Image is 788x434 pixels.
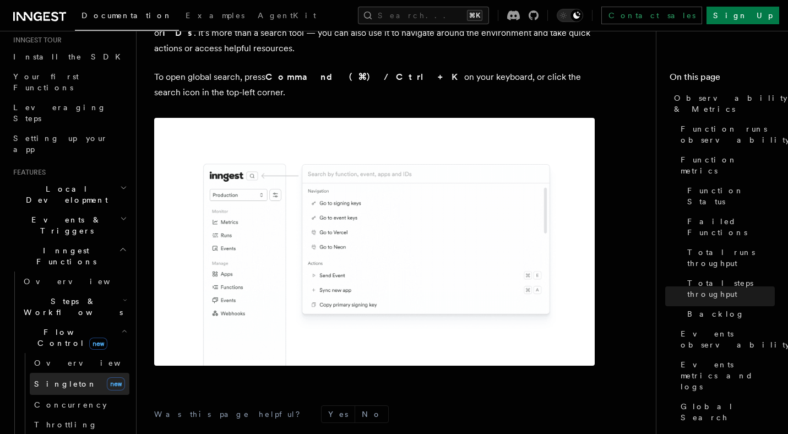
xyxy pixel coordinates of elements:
[676,119,775,150] a: Function runs observability
[89,338,107,350] span: new
[670,88,775,119] a: Observability & Metrics
[9,36,62,45] span: Inngest tour
[687,308,744,319] span: Backlog
[19,327,121,349] span: Flow Control
[154,69,595,100] p: To open global search, press on your keyboard, or click the search icon in the top-left corner.
[9,179,129,210] button: Local Development
[683,304,775,324] a: Backlog
[557,9,583,22] button: Toggle dark mode
[34,420,97,429] span: Throttling
[707,7,779,24] a: Sign Up
[467,10,482,21] kbd: ⌘K
[683,273,775,304] a: Total steps throughput
[601,7,702,24] a: Contact sales
[265,72,464,82] strong: Command (⌘) / Ctrl + K
[34,379,97,388] span: Singleton
[9,241,129,272] button: Inngest Functions
[24,277,137,286] span: Overview
[9,214,120,236] span: Events & Triggers
[681,359,775,392] span: Events metrics and logs
[358,7,489,24] button: Search...⌘K
[9,183,120,205] span: Local Development
[34,359,148,367] span: Overview
[19,296,123,318] span: Steps & Workflows
[30,353,129,373] a: Overview
[9,245,119,267] span: Inngest Functions
[30,373,129,395] a: Singletonnew
[19,291,129,322] button: Steps & Workflows
[670,70,775,88] h4: On this page
[9,67,129,97] a: Your first Functions
[9,168,46,177] span: Features
[683,211,775,242] a: Failed Functions
[9,97,129,128] a: Leveraging Steps
[687,278,775,300] span: Total steps throughput
[676,397,775,427] a: Global Search
[19,272,129,291] a: Overview
[322,406,355,422] button: Yes
[9,128,129,159] a: Setting up your app
[13,134,108,154] span: Setting up your app
[154,10,595,56] p: The global search feature helps you quickly find apps, functions, and events in your account usin...
[30,395,129,415] a: Concurrency
[13,52,127,61] span: Install the SDK
[687,247,775,269] span: Total runs throughput
[674,93,787,115] span: Observability & Metrics
[186,11,244,20] span: Examples
[19,322,129,353] button: Flow Controlnew
[75,3,179,31] a: Documentation
[13,72,79,92] span: Your first Functions
[154,409,308,420] p: Was this page helpful?
[162,28,194,38] strong: IDs
[355,406,388,422] button: No
[9,47,129,67] a: Install the SDK
[687,185,775,207] span: Function Status
[9,210,129,241] button: Events & Triggers
[676,355,775,397] a: Events metrics and logs
[687,216,775,238] span: Failed Functions
[34,400,107,409] span: Concurrency
[107,377,125,390] span: new
[676,324,775,355] a: Events observability
[13,103,106,123] span: Leveraging Steps
[683,181,775,211] a: Function Status
[681,154,775,176] span: Function metrics
[81,11,172,20] span: Documentation
[258,11,316,20] span: AgentKit
[251,3,323,30] a: AgentKit
[676,150,775,181] a: Function metrics
[681,401,775,423] span: Global Search
[179,3,251,30] a: Examples
[683,242,775,273] a: Total runs throughput
[154,118,595,366] img: Global search snippet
